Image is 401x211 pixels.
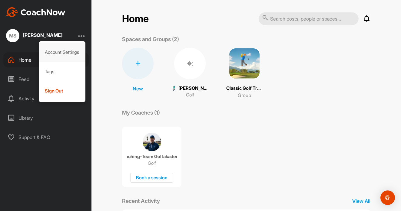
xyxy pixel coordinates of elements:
[259,12,359,25] input: Search posts, people or spaces...
[122,197,160,205] p: Recent Activity
[186,92,194,99] p: Golf
[3,130,89,145] div: Support & FAQ
[3,52,89,67] div: Home
[226,48,263,99] a: Classic Golf Training Gruppe 🏌️‍♂️Group
[226,85,263,92] p: Classic Golf Training Gruppe 🏌️‍♂️
[39,43,86,62] div: Account Settings
[127,154,177,160] p: Coaching-Team Golfakademie
[143,133,161,151] img: coach avatar
[172,85,208,92] p: 🏌‍♂ [PERSON_NAME] (4.3)
[148,160,156,166] p: Golf
[172,48,208,99] a: �(🏌‍♂ [PERSON_NAME] (4.3)Golf
[380,190,395,205] div: Open Intercom Messenger
[130,173,173,183] div: Book a session
[238,92,251,99] p: Group
[122,35,179,43] p: Spaces and Groups (2)
[39,62,86,81] div: Tags
[133,85,143,92] p: New
[23,33,62,37] div: [PERSON_NAME]
[122,13,149,25] h2: Home
[3,110,89,125] div: Library
[3,91,89,106] div: Activity
[6,7,65,17] img: CoachNow
[6,29,19,42] div: MS
[122,109,160,117] p: My Coaches (1)
[229,48,260,79] img: square_940d96c4bb369f85efc1e6d025c58b75.png
[174,48,206,79] div: �(
[352,197,370,205] p: View All
[3,72,89,87] div: Feed
[39,81,86,101] div: Sign Out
